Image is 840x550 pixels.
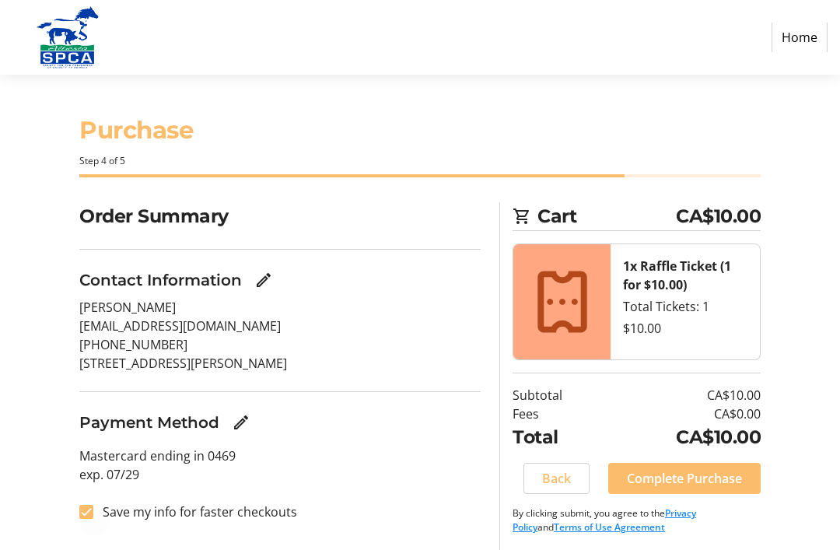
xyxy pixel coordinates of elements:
button: Edit Contact Information [248,264,279,296]
div: Step 4 of 5 [79,154,761,168]
div: $10.00 [623,319,747,338]
span: Cart [537,202,676,229]
td: Subtotal [513,386,604,405]
div: Total Tickets: 1 [623,297,747,316]
h1: Purchase [79,112,761,148]
strong: 1x Raffle Ticket (1 for $10.00) [623,257,731,293]
h3: Contact Information [79,268,242,292]
p: [STREET_ADDRESS][PERSON_NAME] [79,354,481,373]
p: By clicking submit, you agree to the and [513,506,761,534]
p: [PHONE_NUMBER] [79,335,481,354]
p: [PERSON_NAME] [79,298,481,317]
button: Back [523,463,590,494]
img: Alberta SPCA's Logo [12,6,123,68]
a: Home [772,23,828,52]
td: CA$0.00 [604,405,761,423]
span: Back [542,469,571,488]
button: Edit Payment Method [226,407,257,438]
label: Save my info for faster checkouts [93,503,297,521]
td: Total [513,423,604,450]
p: Mastercard ending in 0469 exp. 07/29 [79,447,481,484]
p: [EMAIL_ADDRESS][DOMAIN_NAME] [79,317,481,335]
span: Complete Purchase [627,469,742,488]
button: Complete Purchase [608,463,761,494]
td: Fees [513,405,604,423]
h3: Payment Method [79,411,219,434]
span: CA$10.00 [676,202,761,229]
a: Terms of Use Agreement [554,520,665,534]
td: CA$10.00 [604,423,761,450]
h2: Order Summary [79,202,481,229]
td: CA$10.00 [604,386,761,405]
a: Privacy Policy [513,506,696,534]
